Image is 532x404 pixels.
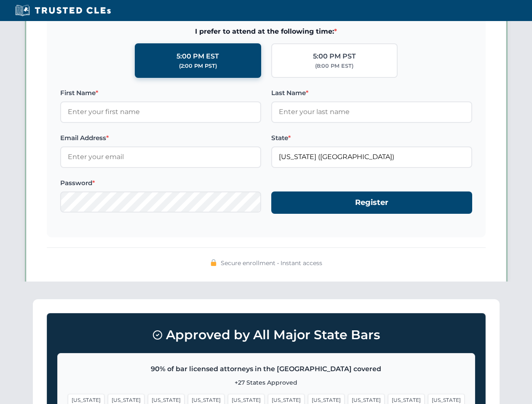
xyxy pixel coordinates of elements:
[57,324,475,346] h3: Approved by All Major State Bars
[315,62,353,70] div: (8:00 PM EST)
[60,88,261,98] label: First Name
[68,378,465,387] p: +27 States Approved
[60,26,472,37] span: I prefer to attend at the following time:
[60,178,261,188] label: Password
[271,133,472,143] label: State
[313,51,356,62] div: 5:00 PM PST
[271,191,472,214] button: Register
[176,51,219,62] div: 5:00 PM EST
[68,364,465,375] p: 90% of bar licensed attorneys in the [GEOGRAPHIC_DATA] covered
[210,259,217,266] img: 🔒
[60,101,261,122] input: Enter your first name
[13,4,113,17] img: Trusted CLEs
[179,62,217,70] div: (2:00 PM PST)
[271,88,472,98] label: Last Name
[60,146,261,167] input: Enter your email
[60,133,261,143] label: Email Address
[271,101,472,122] input: Enter your last name
[271,146,472,167] input: Florida (FL)
[221,258,322,268] span: Secure enrollment • Instant access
